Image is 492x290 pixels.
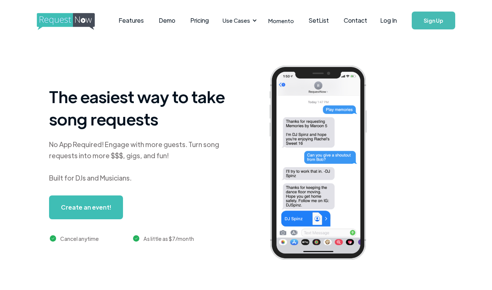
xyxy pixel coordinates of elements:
[49,195,123,219] a: Create an event!
[111,9,151,32] a: Features
[261,10,301,32] a: Momento
[336,9,375,32] a: Contact
[49,139,234,184] div: No App Required! Engage with more guests. Turn song requests into more $$$, gigs, and fun! Built ...
[133,235,139,242] img: green checkmark
[151,9,183,32] a: Demo
[49,85,234,130] h1: The easiest way to take song requests
[37,13,109,30] img: requestnow logo
[183,9,216,32] a: Pricing
[261,60,386,268] img: iphone screenshot
[143,234,194,243] div: As little as $7/month
[50,235,56,242] img: green checkmark
[37,13,93,28] a: home
[223,16,250,25] div: Use Cases
[60,234,99,243] div: Cancel anytime
[218,9,259,32] div: Use Cases
[301,9,336,32] a: SetList
[412,12,455,29] a: Sign Up
[373,7,404,34] a: Log In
